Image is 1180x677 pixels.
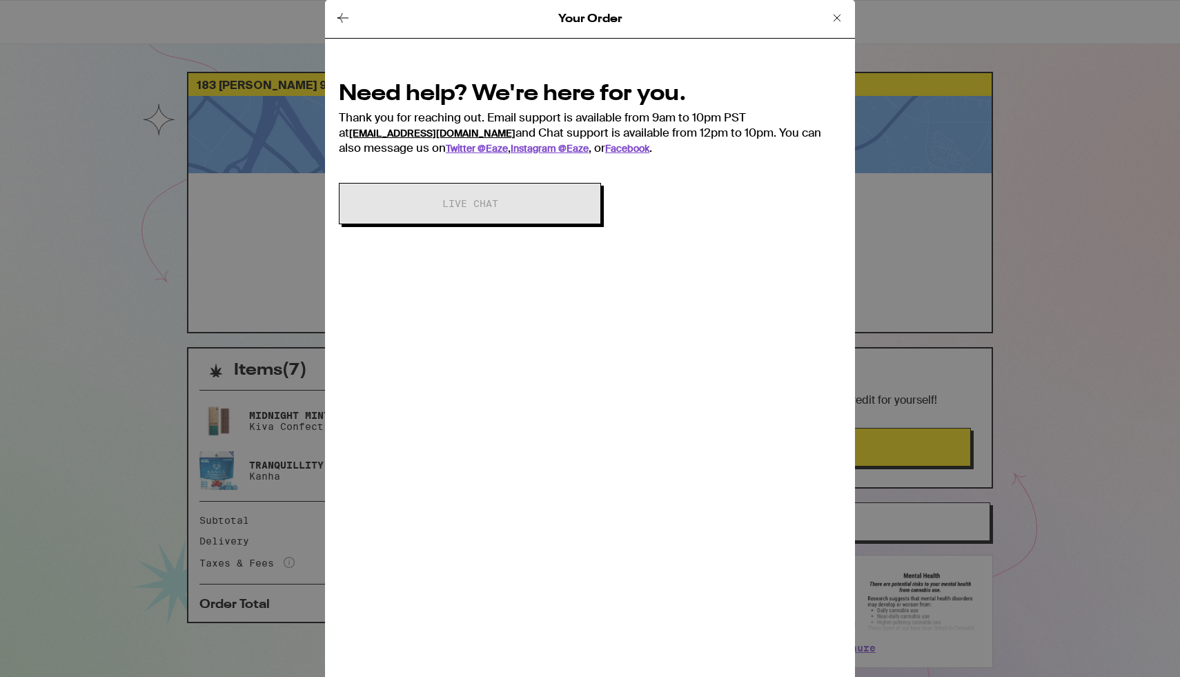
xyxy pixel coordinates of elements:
[339,79,841,155] div: Thank you for reaching out. Email support is available from 9am to 10pm PST at and Chat support i...
[511,142,589,155] a: Instagram @Eaze
[446,142,508,155] a: Twitter @Eaze
[339,79,841,110] h2: Need help? We're here for you.
[349,127,515,139] a: [EMAIL_ADDRESS][DOMAIN_NAME]
[339,183,601,224] button: Live Chat
[442,199,498,208] span: Live Chat
[605,142,649,155] a: Facebook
